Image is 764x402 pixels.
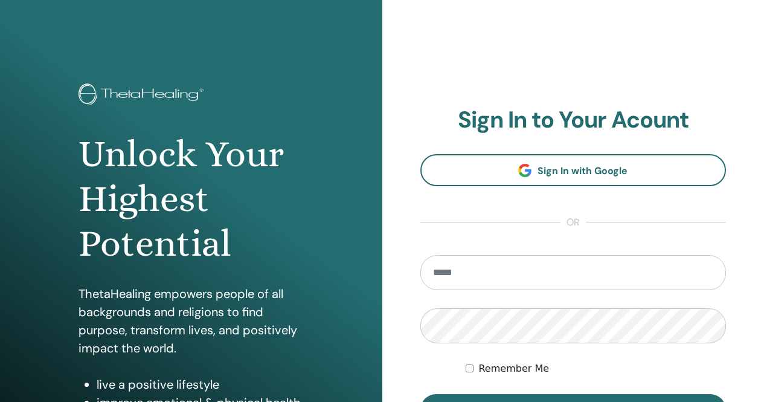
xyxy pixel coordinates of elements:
h1: Unlock Your Highest Potential [79,132,303,267]
label: Remember Me [478,361,549,376]
div: Keep me authenticated indefinitely or until I manually logout [466,361,726,376]
span: or [560,215,586,230]
span: Sign In with Google [538,164,628,177]
p: ThetaHealing empowers people of all backgrounds and religions to find purpose, transform lives, a... [79,285,303,357]
h2: Sign In to Your Acount [420,106,727,134]
a: Sign In with Google [420,154,727,186]
li: live a positive lifestyle [97,375,303,394]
